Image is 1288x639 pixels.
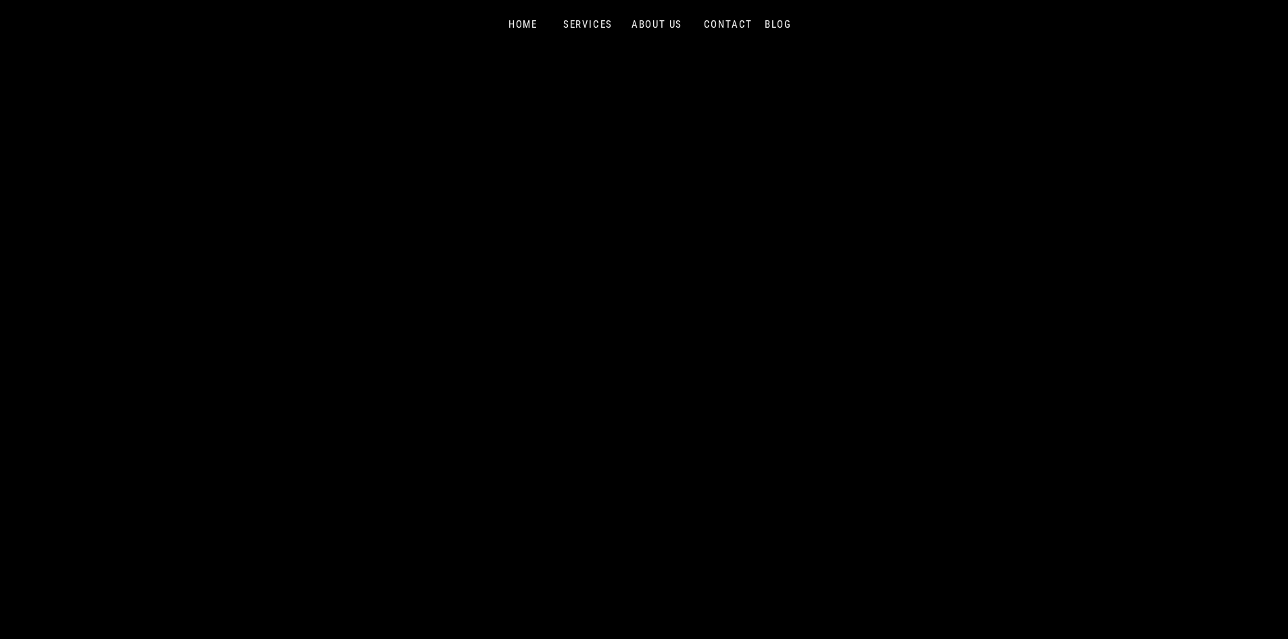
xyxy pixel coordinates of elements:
[628,18,686,31] a: ABOUT US
[560,18,616,31] a: SERVICES
[700,18,756,31] a: CONTACT
[761,18,795,31] a: BLOG
[494,18,552,31] a: HOME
